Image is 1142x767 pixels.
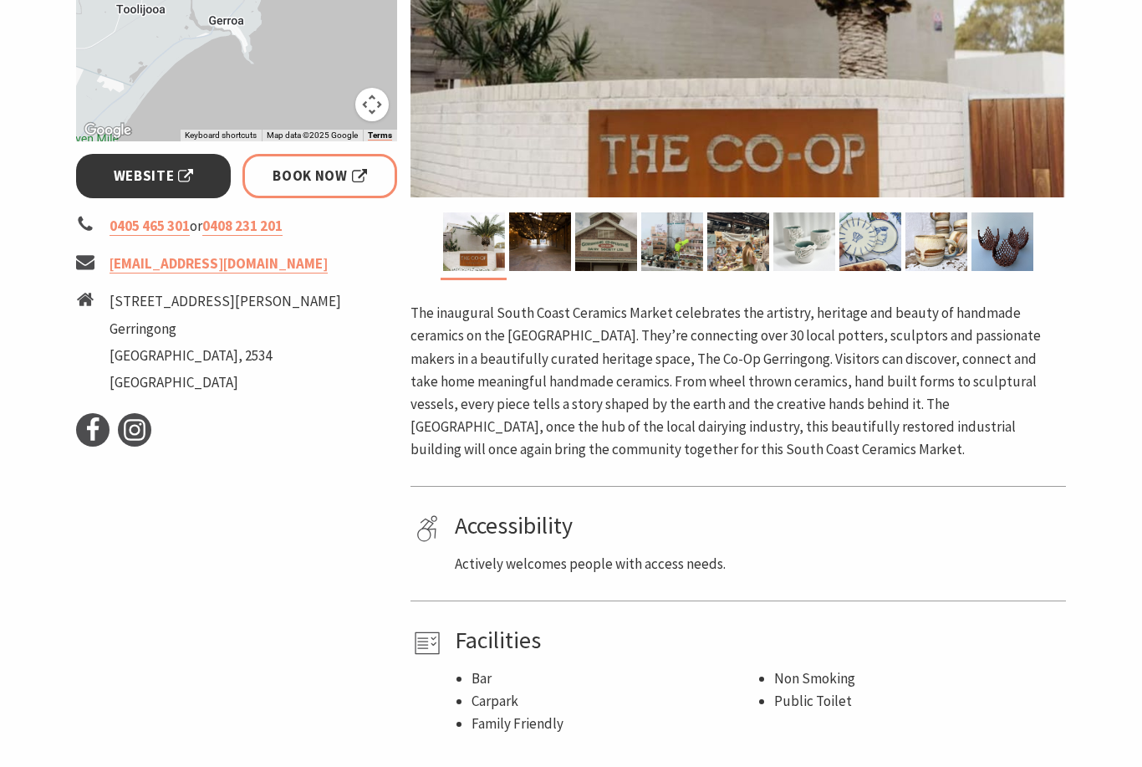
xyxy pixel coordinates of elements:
[443,212,505,271] img: Sign says The Co-Op on a brick wall with a palm tree in the background
[110,217,190,236] a: 0405 465 301
[905,212,967,271] img: a collection of stripey cups with drippy glaze
[773,212,835,271] img: 3 porcelain cups with ocean inspired texture
[76,215,397,238] li: or
[355,88,389,121] button: Map camera controls
[368,130,392,141] a: Terms
[472,713,757,735] li: Family Friendly
[202,217,283,236] a: 0408 231 201
[774,667,1060,690] li: Non Smoking
[114,165,194,187] span: Website
[110,318,341,340] li: Gerringong
[110,345,341,367] li: [GEOGRAPHIC_DATA], 2534
[267,130,358,140] span: Map data ©2025 Google
[273,165,367,187] span: Book Now
[509,212,571,271] img: Interior view of floor space of the Co-Op
[575,212,637,271] img: Heritage sign on front of building that reads Gerringong C0-operative Dairy Society
[455,512,1060,540] h4: Accessibility
[455,626,1060,655] h4: Facilities
[110,371,341,394] li: [GEOGRAPHIC_DATA]
[185,130,257,141] button: Keyboard shortcuts
[971,212,1033,271] img: a collection of 3 woven clay baskets
[472,667,757,690] li: Bar
[410,302,1066,461] p: The inaugural South Coast Ceramics Market celebrates the artistry, heritage and beauty of handmad...
[76,154,231,198] a: Website
[455,553,1060,575] p: Actively welcomes people with access needs.
[110,290,341,313] li: [STREET_ADDRESS][PERSON_NAME]
[80,120,135,141] img: Google
[110,254,328,274] a: [EMAIL_ADDRESS][DOMAIN_NAME]
[641,212,703,271] img: Person standing in a market stall of ceramics pointing to ceramics on a wall.
[242,154,397,198] a: Book Now
[774,690,1060,713] li: Public Toilet
[707,212,769,271] img: People standing behind a market stall counter and other people walking in front
[472,690,757,713] li: Carpark
[80,120,135,141] a: Click to see this area on Google Maps
[839,212,901,271] img: two plates with blue graphic design on them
